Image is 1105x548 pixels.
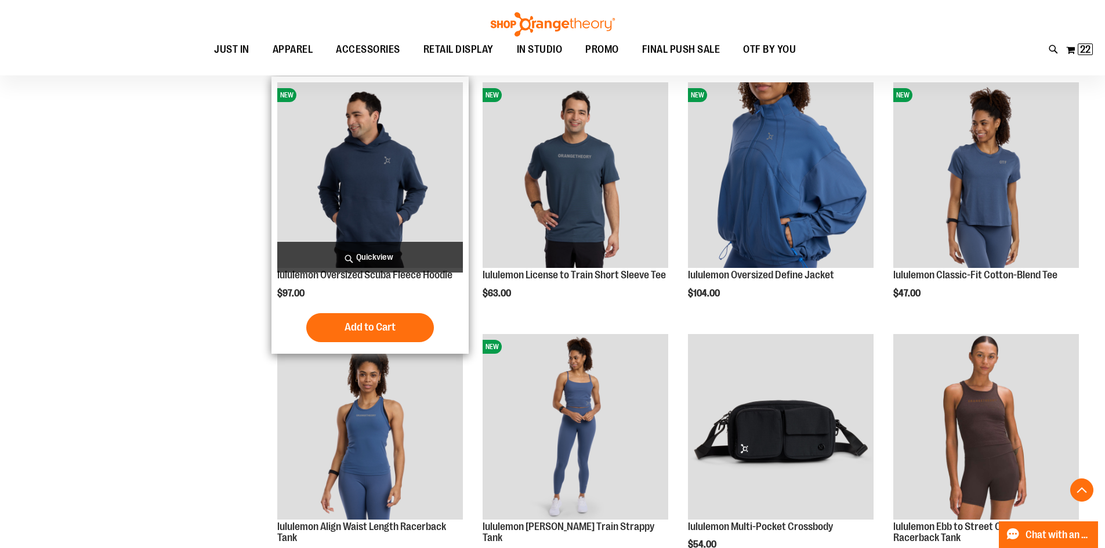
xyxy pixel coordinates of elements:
span: Chat with an Expert [1026,529,1091,540]
span: PROMO [585,37,619,63]
span: $47.00 [893,288,922,299]
a: lululemon Align Waist Length Racerback TankNEW [277,334,463,521]
a: IN STUDIO [505,37,574,63]
span: NEW [893,88,912,102]
button: Chat with an Expert [999,521,1099,548]
a: lululemon Ebb to Street Cropped Racerback Tank [893,334,1079,521]
img: lululemon Oversized Scuba Fleece Hoodie [277,82,463,268]
span: NEW [483,88,502,102]
a: lululemon Oversized Scuba Fleece HoodieNEW [277,82,463,270]
a: lululemon Wunder Train Strappy TankNEW [483,334,668,521]
div: product [682,77,879,328]
a: lululemon License to Train Short Sleeve TeeNEW [483,82,668,270]
span: NEW [688,88,707,102]
button: Add to Cart [306,313,434,342]
a: FINAL PUSH SALE [631,37,732,63]
span: $104.00 [688,288,722,299]
img: lululemon Multi-Pocket Crossbody [688,334,874,520]
a: lululemon Multi-Pocket Crossbody [688,521,833,532]
span: $63.00 [483,288,513,299]
span: FINAL PUSH SALE [642,37,720,63]
a: lululemon License to Train Short Sleeve Tee [483,269,666,281]
a: ACCESSORIES [324,37,412,63]
img: Shop Orangetheory [489,12,617,37]
a: lululemon Align Waist Length Racerback Tank [277,521,446,544]
a: lululemon [PERSON_NAME] Train Strappy Tank [483,521,654,544]
span: Add to Cart [345,321,396,333]
button: Back To Top [1070,478,1093,502]
a: lululemon Oversized Define Jacket [688,269,834,281]
a: RETAIL DISPLAY [412,37,505,63]
span: OTF BY YOU [743,37,796,63]
img: lululemon Ebb to Street Cropped Racerback Tank [893,334,1079,520]
img: lululemon Oversized Define Jacket [688,82,874,268]
span: 22 [1080,43,1090,55]
span: APPAREL [273,37,313,63]
a: Quickview [277,242,463,273]
span: ACCESSORIES [336,37,400,63]
span: NEW [277,88,296,102]
a: APPAREL [261,37,325,63]
a: lululemon Oversized Define JacketNEW [688,82,874,270]
span: IN STUDIO [517,37,563,63]
a: lululemon Classic-Fit Cotton-Blend Tee [893,269,1057,281]
a: PROMO [574,37,631,63]
div: product [477,77,674,328]
span: NEW [483,340,502,354]
span: JUST IN [214,37,249,63]
img: lululemon Classic-Fit Cotton-Blend Tee [893,82,1079,268]
a: lululemon Classic-Fit Cotton-Blend TeeNEW [893,82,1079,270]
span: RETAIL DISPLAY [423,37,494,63]
a: lululemon Oversized Scuba Fleece Hoodie [277,269,452,281]
a: OTF BY YOU [731,37,807,63]
a: lululemon Ebb to Street Cropped Racerback Tank [893,521,1031,544]
img: lululemon Align Waist Length Racerback Tank [277,334,463,520]
img: lululemon Wunder Train Strappy Tank [483,334,668,520]
a: JUST IN [202,37,261,63]
div: product [271,77,469,354]
a: lululemon Multi-Pocket Crossbody [688,334,874,521]
span: $97.00 [277,288,306,299]
div: product [887,77,1085,328]
img: lululemon License to Train Short Sleeve Tee [483,82,668,268]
